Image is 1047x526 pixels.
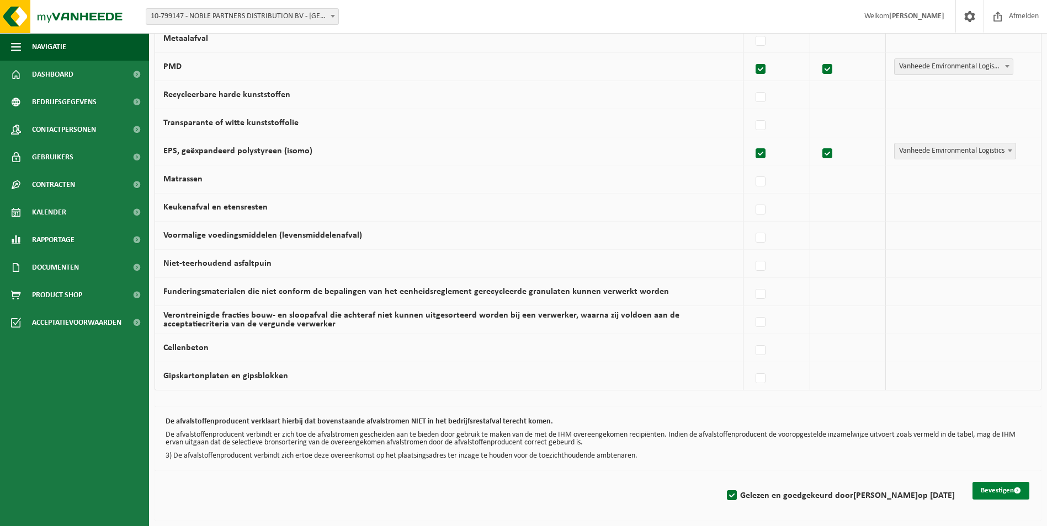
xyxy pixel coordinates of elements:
[895,143,1016,159] span: Vanheede Environmental Logistics
[32,254,79,281] span: Documenten
[32,143,73,171] span: Gebruikers
[163,231,362,240] label: Voormalige voedingsmiddelen (levensmiddelenafval)
[163,119,299,127] label: Transparante of witte kunststoffolie
[163,62,182,71] label: PMD
[163,90,290,99] label: Recycleerbare harde kunststoffen
[32,61,73,88] span: Dashboard
[163,203,268,212] label: Keukenafval en etensresten
[32,281,82,309] span: Product Shop
[163,311,679,329] label: Verontreinigde fracties bouw- en sloopafval die achteraf niet kunnen uitgesorteerd worden bij een...
[972,482,1029,500] button: Bevestigen
[146,9,338,24] span: 10-799147 - NOBLE PARTNERS DISTRIBUTION BV - ETTERBEEK
[889,12,944,20] strong: [PERSON_NAME]
[853,491,918,500] strong: [PERSON_NAME]
[32,309,121,336] span: Acceptatievoorwaarden
[32,226,75,254] span: Rapportage
[32,33,66,61] span: Navigatie
[163,372,288,380] label: Gipskartonplaten en gipsblokken
[894,143,1016,159] span: Vanheede Environmental Logistics
[895,59,1013,74] span: Vanheede Environmental Logistics
[32,171,75,198] span: Contracten
[146,8,339,25] span: 10-799147 - NOBLE PARTNERS DISTRIBUTION BV - ETTERBEEK
[32,198,66,226] span: Kalender
[166,417,553,426] b: De afvalstoffenproducent verklaart hierbij dat bovenstaande afvalstromen NIET in het bedrijfsrest...
[725,487,955,504] label: Gelezen en goedgekeurd door op [DATE]
[163,34,208,43] label: Metaalafval
[163,147,312,155] label: EPS, geëxpandeerd polystyreen (isomo)
[32,116,96,143] span: Contactpersonen
[166,452,1030,460] p: 3) De afvalstoffenproducent verbindt zich ertoe deze overeenkomst op het plaatsingsadres ter inza...
[163,259,272,268] label: Niet-teerhoudend asfaltpuin
[163,175,203,184] label: Matrassen
[166,431,1030,447] p: De afvalstoffenproducent verbindt er zich toe de afvalstromen gescheiden aan te bieden door gebru...
[894,58,1013,75] span: Vanheede Environmental Logistics
[163,287,669,296] label: Funderingsmaterialen die niet conform de bepalingen van het eenheidsreglement gerecycleerde granu...
[163,343,209,352] label: Cellenbeton
[32,88,97,116] span: Bedrijfsgegevens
